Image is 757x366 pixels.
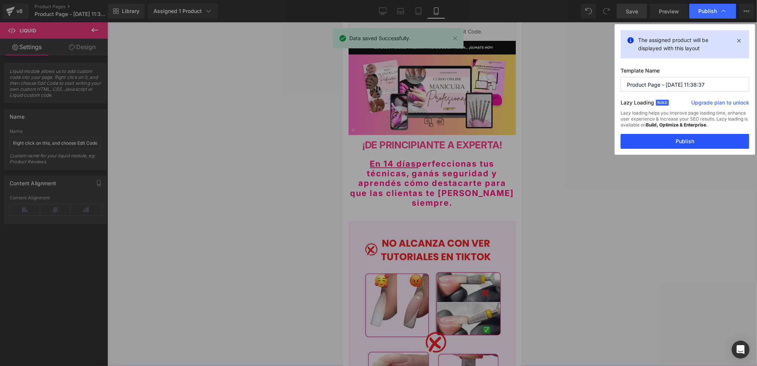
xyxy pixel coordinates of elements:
[7,137,171,186] span: perfeccionas tus técnicas, ganás seguridad y aprendés cómo destacarte para que las clientas te [P...
[621,98,654,110] label: Lazy Loading
[621,134,749,149] button: Publish
[732,341,750,359] div: Open Intercom Messenger
[621,67,749,77] label: Template Name
[27,137,74,146] span: En 14 días
[646,122,708,128] strong: Build, Optimize & Enterprise.
[656,100,669,106] span: Build
[691,99,749,109] a: Upgrade plan to unlock
[28,117,159,128] strong: E PRINCIPIANTE A EXPERTA!
[19,117,28,128] strong: ¡D
[698,8,717,15] span: Publish
[638,36,732,52] p: The assigned product will be displayed with this layout
[621,110,749,134] div: Lazy loading helps you improve page loading time, enhance user experience & increase your SEO res...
